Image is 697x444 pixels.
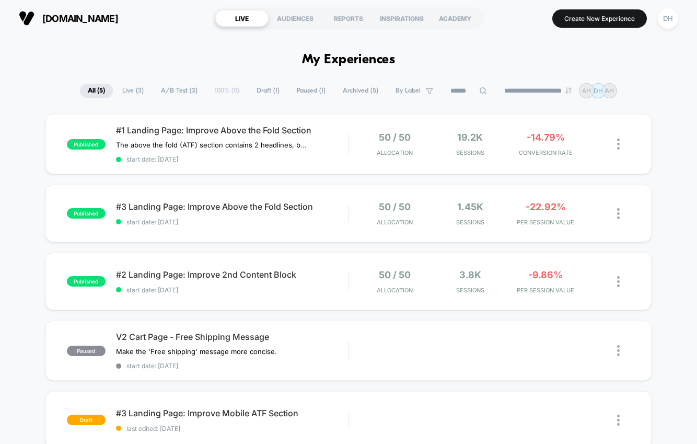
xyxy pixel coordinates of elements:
button: DH [655,8,681,29]
span: #2 Landing Page: Improve 2nd Content Block [116,269,348,280]
img: end [565,87,572,94]
span: #3 Landing Page: Improve Mobile ATF Section [116,408,348,418]
span: V2 Cart Page - Free Shipping Message [116,332,348,342]
span: #3 Landing Page: Improve Above the Fold Section [116,201,348,212]
span: 50 / 50 [379,269,411,280]
span: Draft ( 1 ) [249,84,287,98]
span: 50 / 50 [379,201,411,212]
span: PER SESSION VALUE [510,219,581,226]
span: published [67,276,106,287]
span: -14.79% [527,132,565,143]
span: last edited: [DATE] [116,425,348,432]
img: close [617,415,620,426]
button: [DOMAIN_NAME] [16,10,121,27]
div: DH [658,8,678,29]
span: Paused ( 1 ) [289,84,333,98]
span: Allocation [377,149,413,156]
span: CONVERSION RATE [510,149,581,156]
span: -22.92% [526,201,566,212]
span: Archived ( 5 ) [335,84,386,98]
span: A/B Test ( 3 ) [153,84,205,98]
span: 50 / 50 [379,132,411,143]
img: close [617,139,620,150]
div: INSPIRATIONS [375,10,428,27]
span: Sessions [435,219,505,226]
span: The above the fold (ATF) section contains 2 headlines, but no CTA button or shoppable elements. I... [116,141,310,149]
div: LIVE [215,10,269,27]
img: close [617,276,620,287]
span: published [67,208,106,219]
p: AH [605,87,614,95]
span: 1.45k [457,201,483,212]
span: start date: [DATE] [116,155,348,163]
img: close [617,208,620,219]
span: Sessions [435,149,505,156]
div: REPORTS [322,10,375,27]
div: ACADEMY [428,10,482,27]
button: Create New Experience [552,9,647,28]
p: DH [594,87,603,95]
p: AH [582,87,591,95]
span: Sessions [435,287,505,294]
span: draft [67,415,106,425]
h1: My Experiences [302,52,396,67]
span: Allocation [377,219,413,226]
span: Live ( 3 ) [114,84,152,98]
span: published [67,139,106,150]
img: Visually logo [19,10,34,26]
span: Allocation [377,287,413,294]
span: start date: [DATE] [116,362,348,370]
span: [DOMAIN_NAME] [42,13,118,24]
img: close [617,345,620,356]
span: -9.86% [528,269,563,280]
span: All ( 5 ) [80,84,113,98]
span: start date: [DATE] [116,218,348,226]
span: paused [67,346,106,356]
div: AUDIENCES [269,10,322,27]
span: 19.2k [457,132,483,143]
span: 3.8k [459,269,481,280]
span: PER SESSION VALUE [510,287,581,294]
span: Make the 'Free shipping' message more concise. [116,347,277,356]
span: #1 Landing Page: Improve Above the Fold Section [116,125,348,135]
span: By Label [396,87,421,95]
span: start date: [DATE] [116,286,348,294]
